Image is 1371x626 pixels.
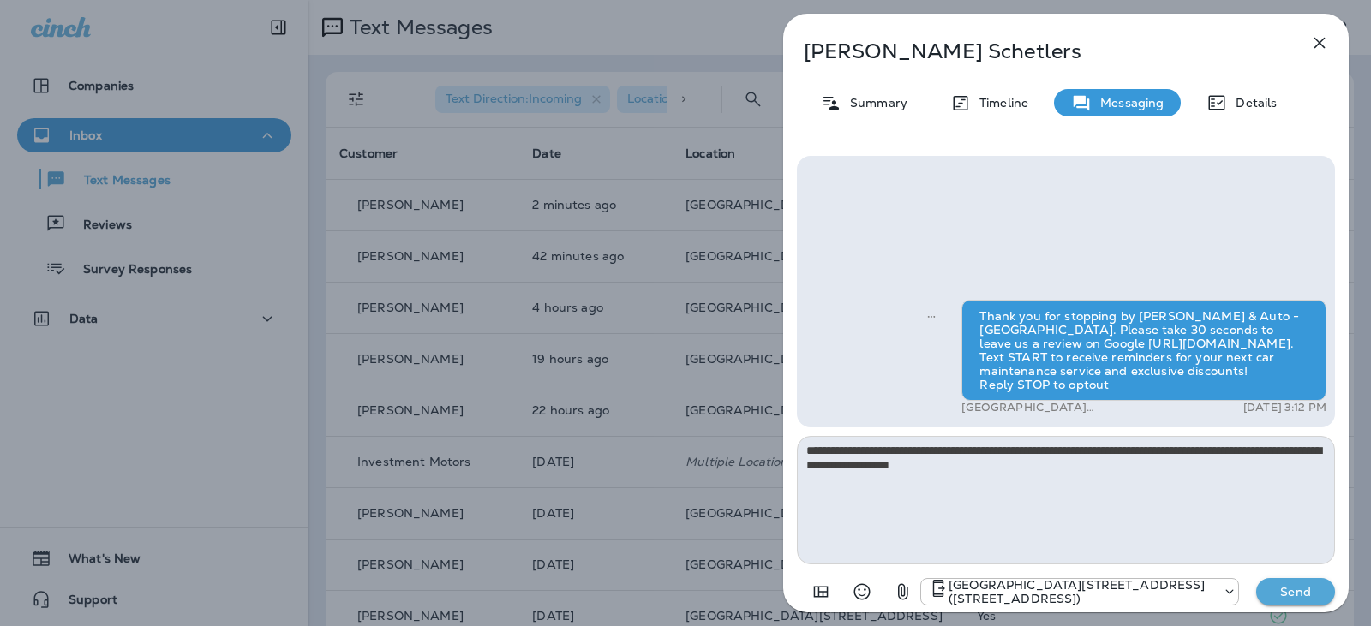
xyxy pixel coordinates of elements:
[961,300,1326,401] div: Thank you for stopping by [PERSON_NAME] & Auto - [GEOGRAPHIC_DATA]. Please take 30 seconds to lea...
[1256,578,1335,605] button: Send
[961,401,1180,414] p: [GEOGRAPHIC_DATA][STREET_ADDRESS] ([STREET_ADDRESS])
[1227,96,1277,110] p: Details
[1243,401,1326,414] p: [DATE] 3:12 PM
[1260,584,1332,599] p: Send
[841,96,907,110] p: Summary
[1092,96,1164,110] p: Messaging
[845,575,879,609] button: Select an emoji
[927,307,936,323] span: Sent
[921,578,1238,605] div: +1 (402) 891-8464
[971,96,1028,110] p: Timeline
[949,578,1214,605] p: [GEOGRAPHIC_DATA][STREET_ADDRESS] ([STREET_ADDRESS])
[804,575,838,609] button: Add in a premade template
[804,39,1272,63] p: [PERSON_NAME] Schetlers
